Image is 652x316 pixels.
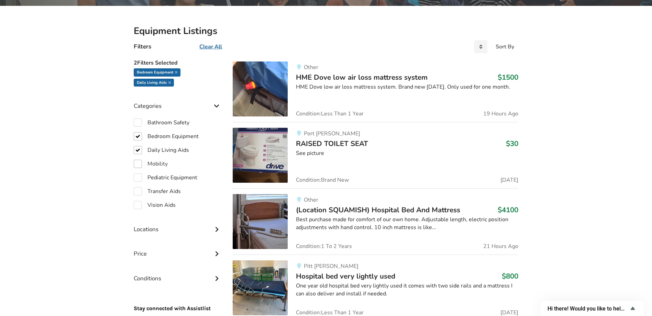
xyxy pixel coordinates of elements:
[134,160,168,168] label: Mobility
[500,310,518,315] span: [DATE]
[233,194,288,249] img: bedroom equipment-(location squamish) hospital bed and mattress
[548,304,637,313] button: Show survey - Hi there! Would you like to help us improve AssistList?
[134,43,151,50] h4: Filters
[134,118,189,127] label: Bathroom Safety
[199,43,222,50] u: Clear All
[304,196,318,204] span: Other
[134,68,180,77] div: Bedroom Equipment
[134,261,222,285] div: Conditions
[296,72,428,82] span: HME Dove low air loss mattress system
[296,83,518,91] div: HME Dove low air loss mattress system. Brand new [DATE]. Only used for one month.
[134,25,518,37] h2: Equipment Listings
[498,73,518,82] h3: $1500
[296,139,368,148] span: RAISED TOILET SEAT
[233,61,288,116] img: bedroom equipment-hme dove low air loss mattress system
[134,187,181,195] label: Transfer Aids
[233,260,288,315] img: bedroom equipment-hospital bed very lightly used
[233,61,518,122] a: bedroom equipment-hme dove low air loss mattress systemOtherHME Dove low air loss mattress system...
[500,177,518,183] span: [DATE]
[134,173,197,182] label: Pediatric Equipment
[296,244,352,249] span: Condition: 1 To 2 Years
[134,236,222,261] div: Price
[296,177,349,183] span: Condition: Brand New
[498,205,518,214] h3: $4100
[296,216,518,232] div: Best purchase made for comfort of our own home. Adjustable length, electric position adjustments ...
[483,111,518,116] span: 19 Hours Ago
[233,128,288,183] img: bathroom safety-raised toilet seat
[296,310,364,315] span: Condition: Less Than 1 Year
[134,212,222,236] div: Locations
[296,111,364,116] span: Condition: Less Than 1 Year
[296,205,460,215] span: (Location SQUAMISH) Hospital Bed And Mattress
[134,285,222,313] p: Stay connected with Assistlist
[296,149,518,157] div: See picture
[134,79,174,87] div: Daily Living Aids
[134,89,222,113] div: Categories
[548,305,629,312] span: Hi there! Would you like to help us improve AssistList?
[296,271,395,281] span: Hospital bed very lightly used
[233,188,518,255] a: bedroom equipment-(location squamish) hospital bed and mattressOther(Location SQUAMISH) Hospital ...
[296,282,518,298] div: One year old hospital bed very lightly used it comes with two side rails and a mattress I can als...
[134,201,176,209] label: Vision Aids
[304,262,358,270] span: Pitt [PERSON_NAME]
[304,64,318,71] span: Other
[134,132,199,140] label: Bedroom Equipment
[304,130,360,137] span: Port [PERSON_NAME]
[134,146,189,154] label: Daily Living Aids
[506,139,518,148] h3: $30
[233,122,518,188] a: bathroom safety-raised toilet seatPort [PERSON_NAME]RAISED TOILET SEAT$30See pictureCondition:Bra...
[483,244,518,249] span: 21 Hours Ago
[134,56,222,68] h5: 2 Filters Selected
[502,272,518,281] h3: $800
[496,44,514,49] div: Sort By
